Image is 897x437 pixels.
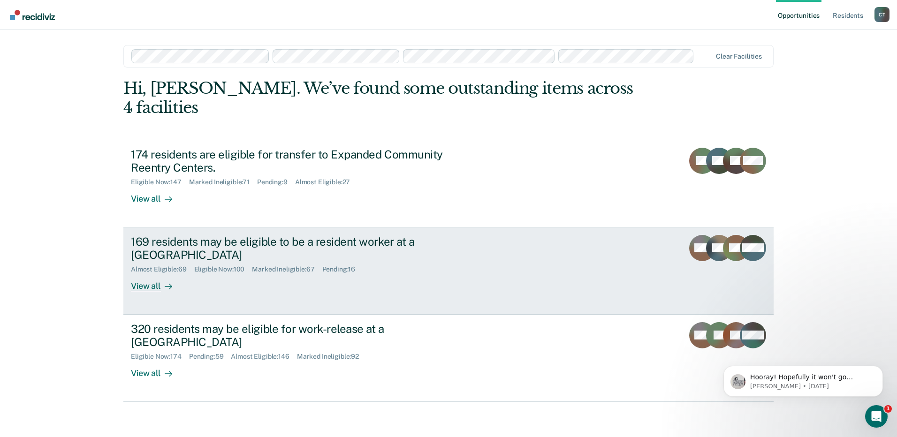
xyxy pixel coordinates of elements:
div: Almost Eligible : 27 [295,178,358,186]
div: Pending : 16 [322,265,363,273]
div: Eligible Now : 174 [131,353,189,361]
img: Recidiviz [10,10,55,20]
div: View all [131,361,183,379]
div: Marked Ineligible : 67 [252,265,322,273]
div: C T [874,7,889,22]
div: Marked Ineligible : 92 [297,353,366,361]
a: 169 residents may be eligible to be a resident worker at a [GEOGRAPHIC_DATA]Almost Eligible:69Eli... [123,227,774,315]
div: 169 residents may be eligible to be a resident worker at a [GEOGRAPHIC_DATA] [131,235,460,262]
div: Pending : 59 [189,353,231,361]
div: Pending : 9 [257,178,295,186]
div: Hi, [PERSON_NAME]. We’ve found some outstanding items across 4 facilities [123,79,644,117]
div: Eligible Now : 147 [131,178,189,186]
a: 320 residents may be eligible for work-release at a [GEOGRAPHIC_DATA]Eligible Now:174Pending:59Al... [123,315,774,402]
iframe: Intercom live chat [865,405,888,428]
button: Profile dropdown button [874,7,889,22]
div: Clear facilities [716,53,762,60]
div: Almost Eligible : 146 [231,353,296,361]
div: View all [131,273,183,292]
div: 174 residents are eligible for transfer to Expanded Community Reentry Centers. [131,148,460,175]
div: Eligible Now : 100 [194,265,252,273]
div: Marked Ineligible : 71 [189,178,257,186]
span: 1 [884,405,892,413]
a: 174 residents are eligible for transfer to Expanded Community Reentry Centers.Eligible Now:147Mar... [123,140,774,227]
div: View all [131,186,183,204]
iframe: Intercom notifications message [709,346,897,412]
div: Almost Eligible : 69 [131,265,194,273]
div: 320 residents may be eligible for work-release at a [GEOGRAPHIC_DATA] [131,322,460,349]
